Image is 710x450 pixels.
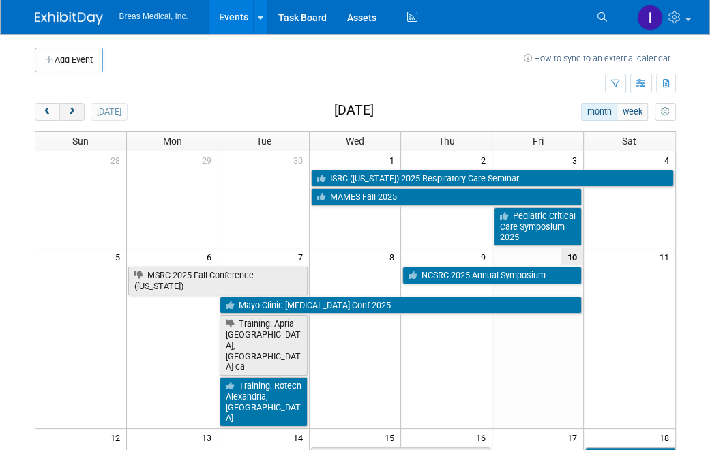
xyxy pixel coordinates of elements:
[494,207,582,246] a: Pediatric Critical Care Symposium 2025
[91,103,127,121] button: [DATE]
[388,151,400,168] span: 1
[658,429,675,446] span: 18
[292,151,309,168] span: 30
[346,136,364,147] span: Wed
[109,151,126,168] span: 28
[311,188,582,206] a: MAMES Fall 2025
[201,151,218,168] span: 29
[475,429,492,446] span: 16
[220,315,308,376] a: Training: Apria [GEOGRAPHIC_DATA], [GEOGRAPHIC_DATA] ca
[658,248,675,265] span: 11
[524,53,676,63] a: How to sync to an external calendar...
[35,103,60,121] button: prev
[114,248,126,265] span: 5
[661,108,670,117] i: Personalize Calendar
[383,429,400,446] span: 15
[297,248,309,265] span: 7
[256,136,271,147] span: Tue
[655,103,675,121] button: myCustomButton
[119,12,188,21] span: Breas Medical, Inc.
[439,136,455,147] span: Thu
[637,5,663,31] img: Inga Dolezar
[109,429,126,446] span: 12
[334,103,374,118] h2: [DATE]
[571,151,583,168] span: 3
[292,429,309,446] span: 14
[35,12,103,25] img: ExhibitDay
[622,136,636,147] span: Sat
[163,136,182,147] span: Mon
[59,103,85,121] button: next
[663,151,675,168] span: 4
[561,248,583,265] span: 10
[72,136,89,147] span: Sun
[220,377,308,427] a: Training: Rotech Alexandria, [GEOGRAPHIC_DATA]
[533,136,544,147] span: Fri
[479,151,492,168] span: 2
[35,48,103,72] button: Add Event
[566,429,583,446] span: 17
[617,103,648,121] button: week
[311,170,674,187] a: ISRC ([US_STATE]) 2025 Respiratory Care Seminar
[201,429,218,446] span: 13
[388,248,400,265] span: 8
[402,267,582,284] a: NCSRC 2025 Annual Symposium
[581,103,617,121] button: month
[220,297,582,314] a: Mayo Clinic [MEDICAL_DATA] Conf 2025
[205,248,218,265] span: 6
[479,248,492,265] span: 9
[128,267,308,295] a: MSRC 2025 Fall Conference ([US_STATE])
